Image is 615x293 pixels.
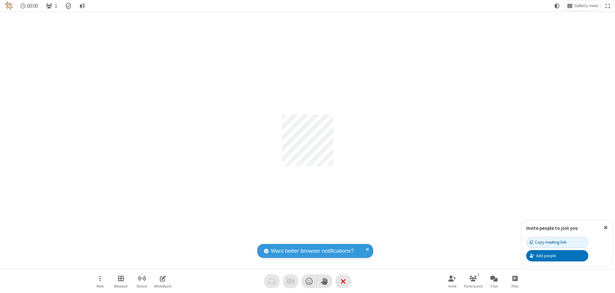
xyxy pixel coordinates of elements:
[317,274,332,288] button: Raise hand
[526,237,588,248] button: Copy meeting link
[18,1,41,11] div: Timer
[62,1,75,11] div: Meeting details Encryption enabled
[5,2,13,10] img: QA Selenium DO NOT DELETE OR CHANGE
[448,284,456,288] span: Invite
[526,250,588,261] button: Add people
[132,272,151,290] button: Start streaming
[114,284,128,288] span: Breakout
[464,284,483,288] span: Participants
[599,220,612,236] button: Close popover
[574,3,598,8] span: Gallery view
[96,284,104,288] span: More
[154,284,171,288] span: Whiteboard
[43,1,60,11] button: Open participant list
[491,284,498,288] span: Chat
[484,272,504,290] button: Open chat
[530,239,566,245] div: Copy meeting link
[77,1,87,11] button: Conversation
[476,272,481,278] div: 1
[90,272,110,290] button: Open menu
[335,274,351,288] button: End or leave meeting
[271,247,354,255] span: Want better browser notifications?
[301,274,317,288] button: Send a reaction
[511,284,519,288] span: Polls
[55,3,57,9] span: 1
[526,225,578,231] label: Invite people to join you
[264,274,280,288] button: Audio problem - check your Internet connection or call by phone
[565,1,601,11] button: Change layout
[153,272,172,290] button: Open shared whiteboard
[552,1,562,11] button: Using system theme
[464,272,483,290] button: Open participant list
[27,3,38,9] span: 00:00
[505,272,525,290] button: Open poll
[603,1,613,11] button: Fullscreen
[443,272,462,290] button: Invite participants (Alt+I)
[111,272,131,290] button: Manage Breakout Rooms
[283,274,298,288] button: Video
[136,284,147,288] span: Stream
